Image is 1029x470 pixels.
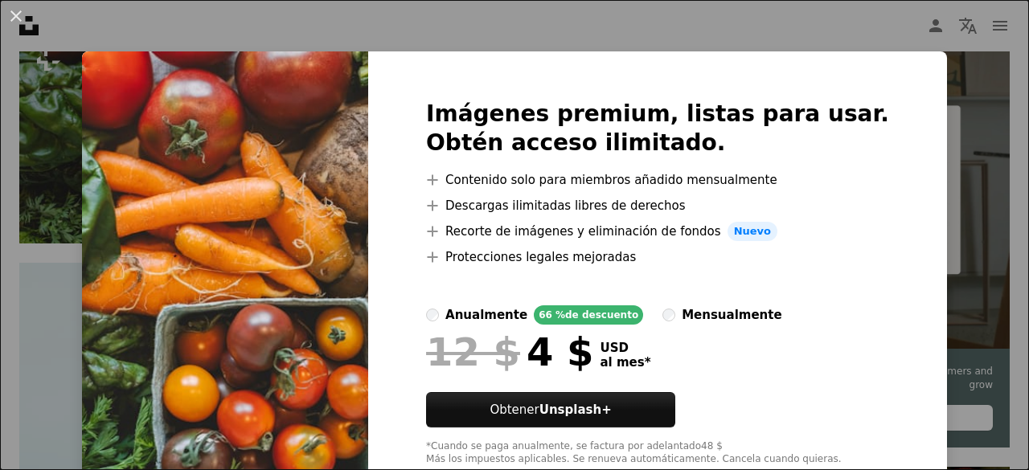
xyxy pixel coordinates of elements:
li: Descargas ilimitadas libres de derechos [426,196,889,215]
button: ObtenerUnsplash+ [426,392,675,427]
div: 66 % de descuento [534,305,643,325]
input: anualmente66 %de descuento [426,309,439,321]
span: al mes * [600,355,650,370]
span: Nuevo [728,222,777,241]
h2: Imágenes premium, listas para usar. Obtén acceso ilimitado. [426,100,889,157]
div: anualmente [445,305,527,325]
div: 4 $ [426,331,593,373]
div: mensualmente [682,305,781,325]
strong: Unsplash+ [539,403,612,417]
div: *Cuando se paga anualmente, se factura por adelantado 48 $ Más los impuestos aplicables. Se renue... [426,440,889,466]
input: mensualmente [662,309,675,321]
span: USD [600,341,650,355]
li: Recorte de imágenes y eliminación de fondos [426,222,889,241]
li: Protecciones legales mejoradas [426,247,889,267]
span: 12 $ [426,331,520,373]
li: Contenido solo para miembros añadido mensualmente [426,170,889,190]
